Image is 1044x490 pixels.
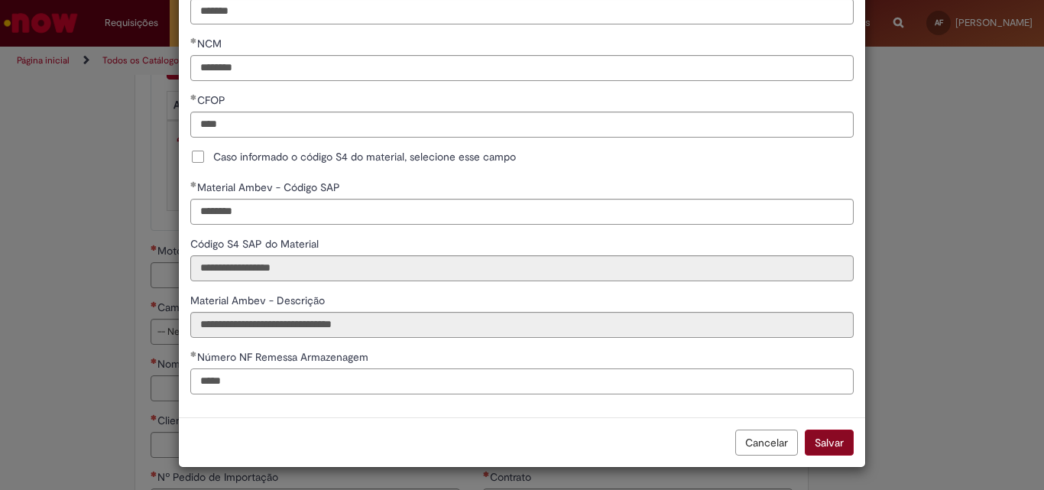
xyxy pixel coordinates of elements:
[190,199,854,225] input: Material Ambev - Código SAP
[190,37,197,44] span: Obrigatório Preenchido
[190,181,197,187] span: Obrigatório Preenchido
[190,351,197,357] span: Obrigatório Preenchido
[190,55,854,81] input: NCM
[197,93,229,107] span: CFOP
[190,112,854,138] input: CFOP
[735,430,798,456] button: Cancelar
[190,294,328,307] span: Somente leitura - Material Ambev - Descrição
[213,149,516,164] span: Caso informado o código S4 do material, selecione esse campo
[197,180,343,194] span: Somente leitura - Material Ambev - Código SAP
[190,293,328,308] label: Somente leitura - Material Ambev - Descrição
[197,37,225,50] span: NCM
[197,350,371,364] span: Número NF Remessa Armazenagem
[190,237,322,251] span: Somente leitura - Código S4 SAP do Material
[190,94,197,100] span: Obrigatório Preenchido
[190,255,854,281] input: Código S4 SAP do Material
[190,368,854,394] input: Número NF Remessa Armazenagem
[190,312,854,338] input: Material Ambev - Descrição
[805,430,854,456] button: Salvar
